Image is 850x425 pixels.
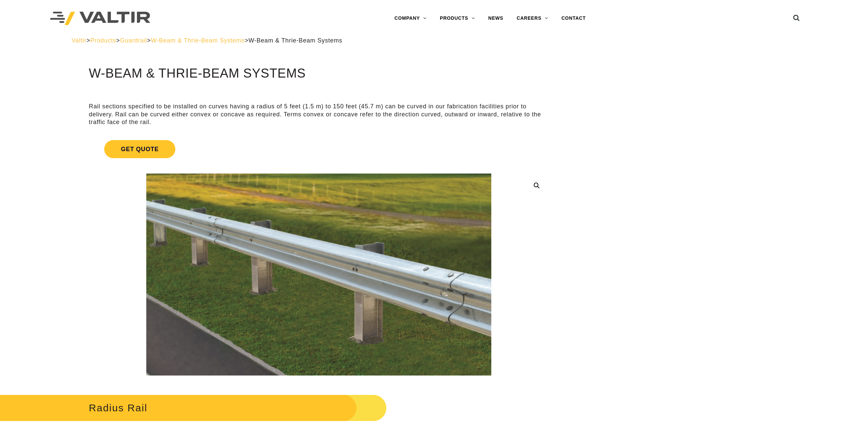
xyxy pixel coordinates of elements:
[120,37,147,44] a: Guardrail
[89,67,549,81] h1: W-Beam & Thrie-Beam Systems
[90,37,116,44] a: Products
[50,12,150,25] img: Valtir
[104,140,175,158] span: Get Quote
[72,37,87,44] a: Valtir
[388,12,433,25] a: COMPANY
[72,37,779,44] div: > > > >
[89,132,549,166] a: Get Quote
[89,103,549,126] p: Rail sections specified to be installed on curves having a radius of 5 feet (1.5 m) to 150 feet (...
[555,12,592,25] a: CONTACT
[482,12,510,25] a: NEWS
[433,12,482,25] a: PRODUCTS
[151,37,245,44] a: W-Beam & Thrie-Beam Systems
[510,12,555,25] a: CAREERS
[248,37,342,44] span: W-Beam & Thrie-Beam Systems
